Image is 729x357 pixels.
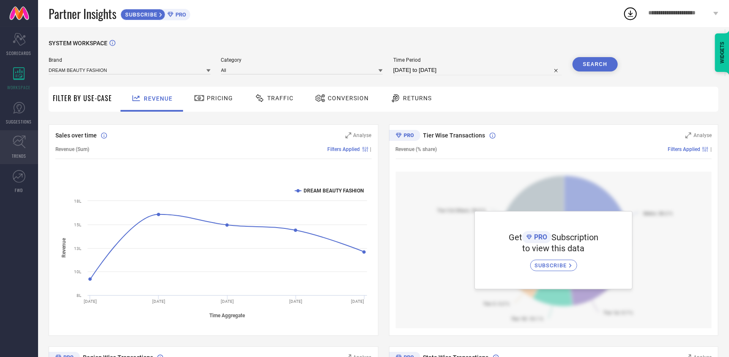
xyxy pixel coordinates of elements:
span: SUBSCRIBE [535,262,569,269]
svg: Zoom [345,132,351,138]
text: [DATE] [221,299,234,304]
input: Select time period [393,65,562,75]
span: PRO [532,233,547,241]
text: DREAM BEAUTY FASHION [304,188,364,194]
span: SUBSCRIBE [121,11,159,18]
svg: Zoom [685,132,691,138]
span: | [370,146,372,152]
span: Filter By Use-Case [53,93,112,103]
span: Tier Wise Transactions [423,132,485,139]
span: Sales over time [55,132,97,139]
div: Premium [389,130,420,143]
text: [DATE] [289,299,302,304]
span: FWD [15,187,23,193]
text: [DATE] [152,299,165,304]
div: Open download list [623,6,638,21]
span: Brand [49,57,211,63]
text: 15L [74,222,82,227]
span: Analyse [693,132,712,138]
tspan: Time Aggregate [210,312,246,318]
span: | [710,146,712,152]
text: 8L [77,293,82,298]
span: SYSTEM WORKSPACE [49,40,107,47]
span: Time Period [393,57,562,63]
a: SUBSCRIBE [530,253,577,271]
span: Get [509,232,522,242]
span: Subscription [551,232,598,242]
span: Category [221,57,383,63]
span: to view this data [523,243,585,253]
span: Revenue [144,95,173,102]
span: Returns [403,95,432,102]
span: PRO [173,11,186,18]
span: Conversion [328,95,369,102]
text: [DATE] [351,299,364,304]
span: WORKSPACE [8,84,31,91]
tspan: Revenue [61,238,67,258]
span: SCORECARDS [7,50,32,56]
span: Filters Applied [668,146,700,152]
a: SUBSCRIBEPRO [121,7,190,20]
span: Pricing [207,95,233,102]
text: 13L [74,246,82,251]
span: Partner Insights [49,5,116,22]
span: Filters Applied [328,146,360,152]
span: Revenue (Sum) [55,146,89,152]
button: Search [573,57,618,71]
text: 18L [74,199,82,203]
span: Traffic [267,95,293,102]
span: Analyse [354,132,372,138]
span: Revenue (% share) [396,146,437,152]
text: 10L [74,269,82,274]
span: TRENDS [12,153,26,159]
text: [DATE] [84,299,97,304]
span: SUGGESTIONS [6,118,32,125]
